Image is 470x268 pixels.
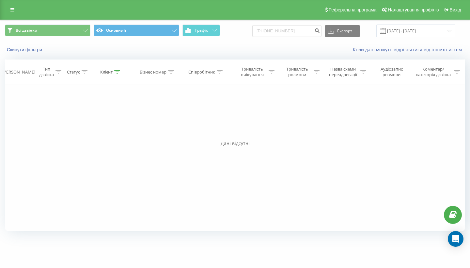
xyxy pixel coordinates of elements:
div: Співробітник [188,69,215,75]
div: Тривалість розмови [282,66,312,77]
div: Дані відсутні [5,140,465,147]
a: Коли дані можуть відрізнятися вiд інших систем [353,46,465,53]
div: Аудіозапис розмови [374,66,409,77]
input: Пошук за номером [252,25,321,37]
span: Всі дзвінки [16,28,37,33]
button: Скинути фільтри [5,47,45,53]
span: Реферальна програма [329,7,377,12]
div: Коментар/категорія дзвінка [414,66,452,77]
span: Вихід [450,7,461,12]
div: Бізнес номер [140,69,166,75]
span: Графік [195,28,208,33]
div: Клієнт [100,69,113,75]
button: Основний [94,25,179,36]
div: Назва схеми переадресації [327,66,359,77]
div: Статус [67,69,80,75]
div: Тривалість очікування [237,66,267,77]
div: [PERSON_NAME] [2,69,35,75]
span: Налаштування профілю [388,7,439,12]
button: Графік [182,25,220,36]
button: Експорт [325,25,360,37]
button: Всі дзвінки [5,25,90,36]
div: Тип дзвінка [39,66,54,77]
div: Open Intercom Messenger [448,231,463,247]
